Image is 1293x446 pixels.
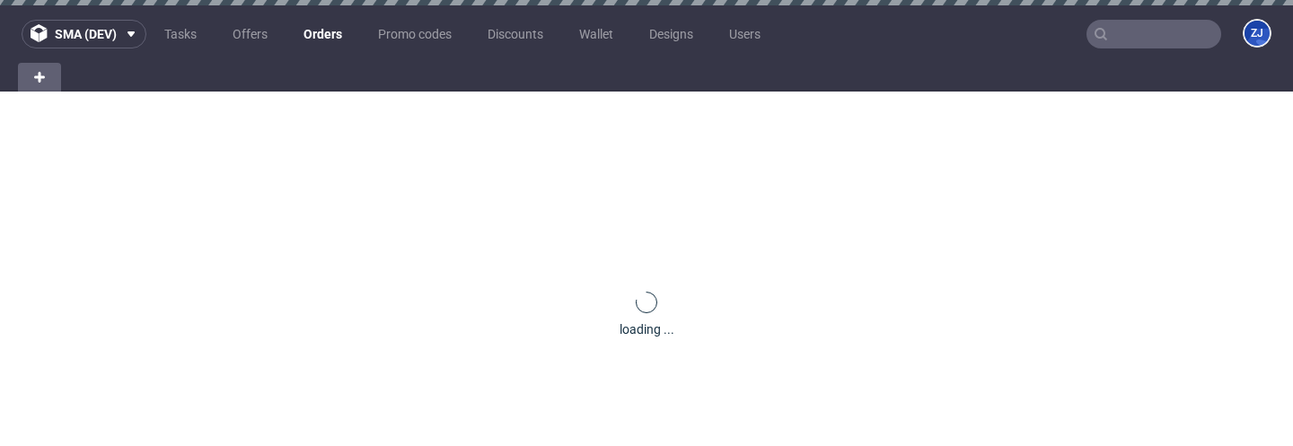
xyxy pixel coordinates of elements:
div: loading ... [620,320,674,338]
figcaption: ZJ [1245,21,1270,46]
button: sma (dev) [22,20,146,48]
a: Designs [638,20,704,48]
a: Orders [293,20,353,48]
a: Tasks [154,20,207,48]
a: Users [718,20,771,48]
a: Offers [222,20,278,48]
a: Wallet [568,20,624,48]
a: Discounts [477,20,554,48]
a: Promo codes [367,20,462,48]
span: sma (dev) [55,28,117,40]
